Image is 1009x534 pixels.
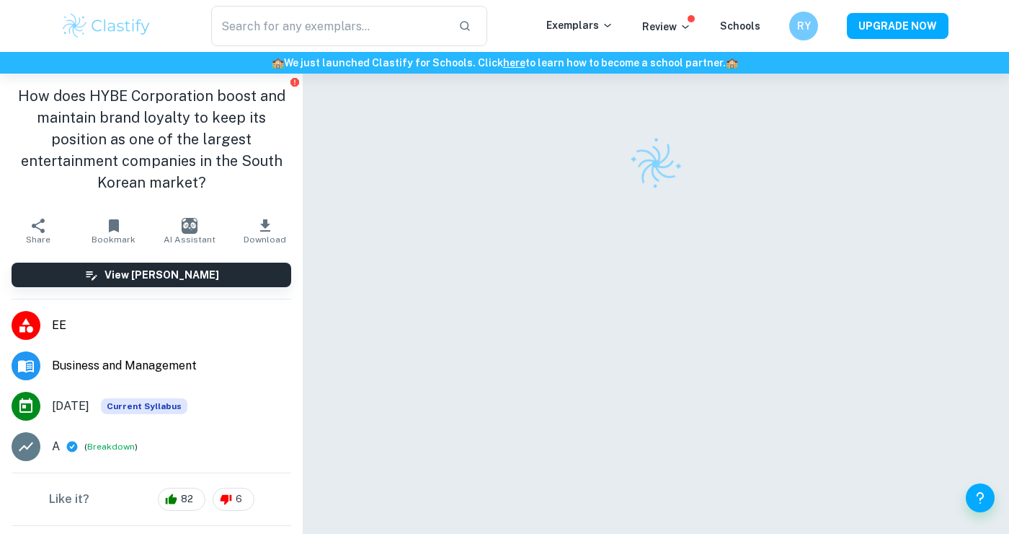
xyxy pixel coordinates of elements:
button: UPGRADE NOW [847,13,948,39]
img: Clastify logo [621,128,692,200]
p: Review [642,19,691,35]
a: here [503,57,525,69]
span: ( ) [84,440,138,454]
span: Bookmark [92,235,135,245]
div: 82 [158,488,205,511]
span: Current Syllabus [101,398,187,414]
span: Share [26,235,50,245]
span: 🏫 [726,57,738,69]
h6: RY [796,18,812,34]
button: RY [789,12,818,40]
p: Exemplars [546,17,613,33]
button: Help and Feedback [966,483,995,512]
button: Bookmark [76,211,151,251]
img: AI Assistant [182,218,197,234]
span: Download [244,235,286,245]
a: Schools [720,20,760,32]
p: A [52,438,60,455]
input: Search for any exemplars... [211,6,447,46]
button: Breakdown [87,440,135,453]
span: EE [52,317,291,334]
button: AI Assistant [151,211,227,251]
div: This exemplar is based on the current syllabus. Feel free to refer to it for inspiration/ideas wh... [101,398,187,414]
span: [DATE] [52,398,89,415]
span: AI Assistant [164,235,215,245]
button: Download [227,211,303,251]
span: 82 [173,492,201,507]
h1: How does HYBE Corporation boost and maintain brand loyalty to keep its position as one of the lar... [12,85,291,193]
img: Clastify logo [61,12,152,40]
h6: We just launched Clastify for Schools. Click to learn how to become a school partner. [3,55,1006,71]
h6: Like it? [49,491,89,508]
span: Business and Management [52,357,291,375]
span: 6 [228,492,250,507]
h6: View [PERSON_NAME] [105,267,219,283]
button: View [PERSON_NAME] [12,263,291,287]
span: 🏫 [272,57,284,69]
div: 6 [213,488,254,511]
button: Report issue [289,76,300,87]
